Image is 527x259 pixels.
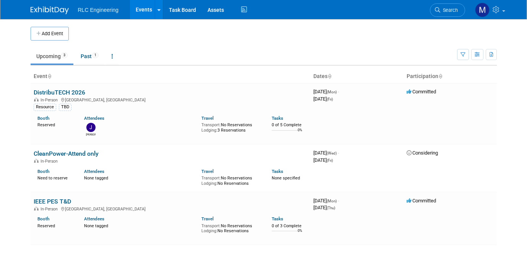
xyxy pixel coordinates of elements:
[327,97,333,101] span: (Fri)
[34,159,39,163] img: In-Person Event
[272,216,283,222] a: Tasks
[298,128,302,138] td: 0%
[84,216,104,222] a: Attendees
[34,104,56,111] div: Resource
[475,3,490,17] img: Michelle Daniels
[78,7,119,13] span: RLC Engineering
[313,89,339,94] span: [DATE]
[313,205,335,210] span: [DATE]
[440,7,458,13] span: Search
[438,73,442,79] a: Sort by Participation Type
[86,123,96,132] img: Justin Dodd
[327,90,337,94] span: (Mon)
[407,150,438,156] span: Considering
[407,89,436,94] span: Committed
[37,174,73,181] div: Need to reserve
[84,116,104,121] a: Attendees
[34,207,39,210] img: In-Person Event
[327,151,337,155] span: (Wed)
[41,159,60,164] span: In-Person
[84,222,196,229] div: None tagged
[61,52,68,58] span: 3
[272,122,307,128] div: 0 of 5 Complete
[201,216,214,222] a: Travel
[84,169,104,174] a: Attendees
[201,176,221,181] span: Transport:
[338,198,339,204] span: -
[327,158,333,163] span: (Fri)
[338,89,339,94] span: -
[37,116,49,121] a: Booth
[34,89,85,96] a: DistribuTECH 2026
[92,52,99,58] span: 1
[37,222,73,229] div: Reserved
[201,116,214,121] a: Travel
[313,96,333,102] span: [DATE]
[201,223,221,228] span: Transport:
[407,198,436,204] span: Committed
[201,169,214,174] a: Travel
[34,198,71,205] a: IEEE PES T&D
[47,73,51,79] a: Sort by Event Name
[313,198,339,204] span: [DATE]
[31,49,73,64] a: Upcoming3
[201,228,217,233] span: Lodging:
[34,98,39,101] img: In-Person Event
[34,150,99,157] a: CleanPower-Attend only
[404,70,497,83] th: Participation
[327,206,335,210] span: (Thu)
[31,27,69,41] button: Add Event
[310,70,404,83] th: Dates
[313,157,333,163] span: [DATE]
[34,96,307,103] div: [GEOGRAPHIC_DATA], [GEOGRAPHIC_DATA]
[41,207,60,212] span: In-Person
[75,49,104,64] a: Past1
[338,150,339,156] span: -
[34,205,307,212] div: [GEOGRAPHIC_DATA], [GEOGRAPHIC_DATA]
[327,199,337,203] span: (Mon)
[272,223,307,229] div: 0 of 3 Complete
[31,70,310,83] th: Event
[201,121,260,133] div: No Reservations 3 Reservations
[84,174,196,181] div: None tagged
[59,104,71,111] div: TBD
[201,181,217,186] span: Lodging:
[272,169,283,174] a: Tasks
[37,216,49,222] a: Booth
[272,116,283,121] a: Tasks
[313,150,339,156] span: [DATE]
[31,7,69,14] img: ExhibitDay
[37,169,49,174] a: Booth
[298,229,302,239] td: 0%
[430,3,465,17] a: Search
[201,122,221,127] span: Transport:
[201,222,260,234] div: No Reservations No Reservations
[201,128,217,133] span: Lodging:
[272,176,300,181] span: None specified
[86,132,96,137] div: Justin Dodd
[37,121,73,128] div: Reserved
[328,73,331,79] a: Sort by Start Date
[201,174,260,186] div: No Reservations No Reservations
[41,98,60,103] span: In-Person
